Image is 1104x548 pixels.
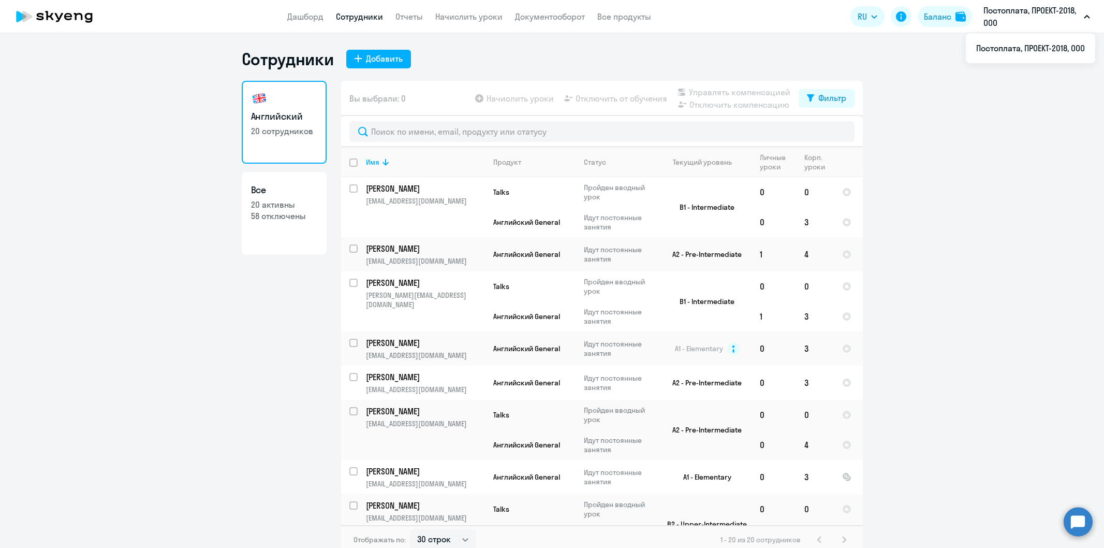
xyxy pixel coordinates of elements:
[796,331,834,366] td: 3
[493,472,560,482] span: Английский General
[584,468,655,486] p: Идут постоянные занятия
[796,400,834,430] td: 0
[655,177,752,237] td: B1 - Intermediate
[366,351,484,360] p: [EMAIL_ADDRESS][DOMAIN_NAME]
[796,237,834,271] td: 4
[242,81,327,164] a: Английский20 сотрудников
[493,282,509,291] span: Talks
[251,125,317,137] p: 20 сотрудников
[366,406,484,417] a: [PERSON_NAME]
[366,500,484,511] a: [PERSON_NAME]
[924,10,951,23] div: Баланс
[752,494,796,524] td: 0
[799,89,855,108] button: Фильтр
[752,271,796,301] td: 0
[366,157,379,167] div: Имя
[858,10,867,23] span: RU
[584,245,655,264] p: Идут постоянные занятия
[584,339,655,358] p: Идут постоянные занятия
[287,11,323,22] a: Дашборд
[752,366,796,400] td: 0
[366,466,484,477] a: [PERSON_NAME]
[366,419,484,428] p: [EMAIL_ADDRESS][DOMAIN_NAME]
[584,213,655,232] p: Идут постоянные занятия
[366,196,484,206] p: [EMAIL_ADDRESS][DOMAIN_NAME]
[493,410,509,420] span: Talks
[955,11,966,22] img: balance
[752,430,796,460] td: 0
[366,513,484,523] p: [EMAIL_ADDRESS][DOMAIN_NAME]
[673,157,732,167] div: Текущий уровень
[366,337,484,349] a: [PERSON_NAME]
[366,52,403,65] div: Добавить
[918,6,972,27] button: Балансbalance
[655,237,752,271] td: A2 - Pre-Intermediate
[251,210,317,222] p: 58 отключены
[366,385,484,394] p: [EMAIL_ADDRESS][DOMAIN_NAME]
[796,301,834,331] td: 3
[796,494,834,524] td: 0
[584,436,655,454] p: Идут постоянные занятия
[584,277,655,296] p: Пройден вводный урок
[720,535,801,544] span: 1 - 20 из 20 сотрудников
[366,277,484,289] a: [PERSON_NAME]
[366,291,484,309] p: [PERSON_NAME][EMAIL_ADDRESS][DOMAIN_NAME]
[366,466,483,477] p: [PERSON_NAME]
[983,4,1080,29] p: Постоплата, ПРОЕКТ-2018, ООО
[366,183,484,194] a: [PERSON_NAME]
[804,153,833,171] div: Корп. уроки
[584,157,606,167] div: Статус
[597,11,651,22] a: Все продукты
[752,400,796,430] td: 0
[242,49,334,69] h1: Сотрудники
[366,500,483,511] p: [PERSON_NAME]
[435,11,503,22] a: Начислить уроки
[366,183,483,194] p: [PERSON_NAME]
[850,6,885,27] button: RU
[336,11,383,22] a: Сотрудники
[493,250,560,259] span: Английский General
[251,183,317,197] h3: Все
[493,440,560,450] span: Английский General
[493,218,560,227] span: Английский General
[584,500,655,518] p: Пройден вводный урок
[349,121,855,142] input: Поиск по имени, email, продукту или статусу
[675,344,723,353] span: A1 - Elementary
[752,301,796,331] td: 1
[493,188,509,197] span: Talks
[752,331,796,366] td: 0
[978,4,1095,29] button: Постоплата, ПРОЕКТ-2018, ООО
[493,504,509,514] span: Talks
[664,157,751,167] div: Текущий уровень
[493,312,560,321] span: Английский General
[752,460,796,494] td: 0
[796,207,834,237] td: 3
[354,535,406,544] span: Отображать по:
[966,33,1095,63] ul: RU
[366,406,483,417] p: [PERSON_NAME]
[752,237,796,271] td: 1
[366,337,483,349] p: [PERSON_NAME]
[584,183,655,201] p: Пройден вводный урок
[515,11,585,22] a: Документооборот
[251,199,317,210] p: 20 активны
[366,157,484,167] div: Имя
[752,177,796,207] td: 0
[493,344,560,353] span: Английский General
[493,157,521,167] div: Продукт
[796,430,834,460] td: 4
[366,371,483,383] p: [PERSON_NAME]
[760,153,796,171] div: Личные уроки
[655,271,752,331] td: B1 - Intermediate
[349,92,406,105] span: Вы выбрали: 0
[796,366,834,400] td: 3
[366,277,483,289] p: [PERSON_NAME]
[796,177,834,207] td: 0
[796,271,834,301] td: 0
[366,479,484,488] p: [EMAIL_ADDRESS][DOMAIN_NAME]
[251,110,317,123] h3: Английский
[584,307,655,326] p: Идут постоянные занятия
[493,378,560,387] span: Английский General
[655,400,752,460] td: A2 - Pre-Intermediate
[346,50,411,68] button: Добавить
